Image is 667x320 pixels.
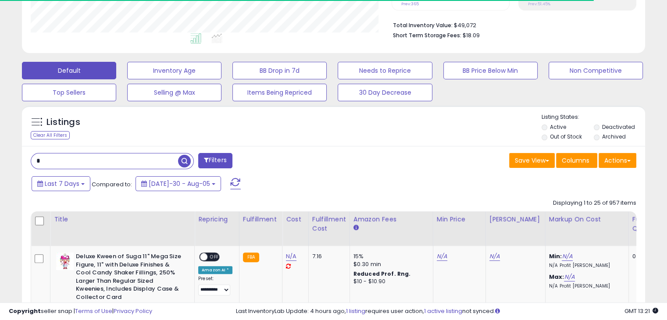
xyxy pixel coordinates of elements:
[549,252,562,260] b: Min:
[9,307,152,316] div: seller snap | |
[437,215,482,224] div: Min Price
[393,32,461,39] b: Short Term Storage Fees:
[353,224,359,232] small: Amazon Fees.
[56,252,74,270] img: 41dcY1NE0OL._SL40_.jpg
[550,123,566,131] label: Active
[22,84,116,101] button: Top Sellers
[312,215,346,233] div: Fulfillment Cost
[401,1,419,7] small: Prev: 365
[198,276,232,295] div: Preset:
[489,215,542,224] div: [PERSON_NAME]
[243,215,278,224] div: Fulfillment
[553,199,636,207] div: Displaying 1 to 25 of 957 items
[353,215,429,224] div: Amazon Fees
[198,215,235,224] div: Repricing
[353,260,426,268] div: $0.30 min
[353,270,411,277] b: Reduced Prof. Rng.
[75,307,112,315] a: Terms of Use
[127,62,221,79] button: Inventory Age
[76,252,182,303] b: Deluxe Kween of Suga 11" Mega Size Figure, 11" with Deluxe Finishes & Cool Candy Shaker Fillings,...
[599,153,636,168] button: Actions
[550,133,582,140] label: Out of Stock
[549,273,564,281] b: Max:
[243,252,259,262] small: FBA
[549,62,643,79] button: Non Competitive
[562,156,589,165] span: Columns
[286,215,305,224] div: Cost
[424,307,462,315] a: 1 active listing
[346,307,365,315] a: 1 listing
[489,252,500,261] a: N/A
[353,278,426,285] div: $10 - $10.90
[602,133,625,140] label: Archived
[564,273,574,281] a: N/A
[286,252,296,261] a: N/A
[556,153,597,168] button: Columns
[393,21,453,29] b: Total Inventory Value:
[562,252,572,261] a: N/A
[549,263,622,269] p: N/A Profit [PERSON_NAME]
[338,84,432,101] button: 30 Day Decrease
[127,84,221,101] button: Selling @ Max
[312,252,343,260] div: 7.16
[32,176,90,191] button: Last 7 Days
[22,62,116,79] button: Default
[45,179,79,188] span: Last 7 Days
[542,113,645,121] p: Listing States:
[232,62,327,79] button: BB Drop in 7d
[9,307,41,315] strong: Copyright
[114,307,152,315] a: Privacy Policy
[632,252,660,260] div: 0
[437,252,447,261] a: N/A
[353,252,426,260] div: 15%
[149,179,210,188] span: [DATE]-30 - Aug-05
[198,153,232,168] button: Filters
[624,307,658,315] span: 2025-08-13 13:21 GMT
[528,1,550,7] small: Prev: 51.45%
[92,180,132,188] span: Compared to:
[545,211,628,246] th: The percentage added to the cost of goods (COGS) that forms the calculator for Min & Max prices.
[198,266,232,274] div: Amazon AI *
[207,253,221,261] span: OFF
[232,84,327,101] button: Items Being Repriced
[463,31,480,39] span: $18.09
[393,19,630,30] li: $49,072
[46,116,80,128] h5: Listings
[509,153,555,168] button: Save View
[54,215,191,224] div: Title
[338,62,432,79] button: Needs to Reprice
[549,283,622,289] p: N/A Profit [PERSON_NAME]
[443,62,538,79] button: BB Price Below Min
[602,123,635,131] label: Deactivated
[549,215,625,224] div: Markup on Cost
[632,215,663,233] div: Fulfillable Quantity
[31,131,70,139] div: Clear All Filters
[136,176,221,191] button: [DATE]-30 - Aug-05
[236,307,658,316] div: Last InventoryLab Update: 4 hours ago, requires user action, not synced.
